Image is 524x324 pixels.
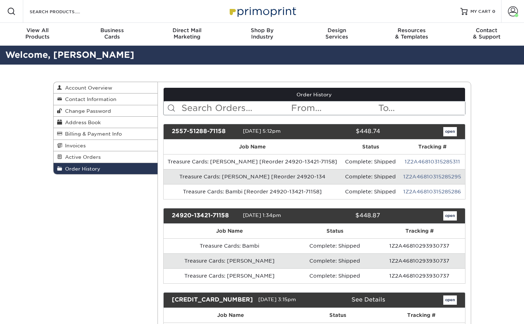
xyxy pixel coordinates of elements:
[164,140,341,154] th: Job Name
[403,174,461,179] a: 1Z2A46810315285295
[378,308,465,323] th: Tracking #
[309,211,385,221] div: $448.87
[258,297,296,302] span: [DATE] 3:15pm
[54,93,158,105] a: Contact Information
[443,211,457,221] a: open
[449,27,524,34] span: Contact
[225,23,300,46] a: Shop ByIndustry
[225,27,300,34] span: Shop By
[374,268,465,283] td: 1Z2A46810293930737
[225,27,300,40] div: Industry
[341,140,400,154] th: Status
[150,27,225,40] div: Marketing
[164,268,296,283] td: Treasure Cards: [PERSON_NAME]
[374,224,465,238] th: Tracking #
[62,131,122,137] span: Billing & Payment Info
[62,143,86,148] span: Invoices
[341,154,400,169] td: Complete: Shipped
[166,295,258,305] div: [CREDIT_CARD_NUMBER]
[54,117,158,128] a: Address Book
[164,184,341,199] td: Treasure Cards: Bambi [Reorder 24920-13421-71158]
[374,27,449,40] div: & Templates
[296,268,374,283] td: Complete: Shipped
[54,105,158,117] a: Change Password
[226,4,298,19] img: Primoprint
[449,23,524,46] a: Contact& Support
[164,308,297,323] th: Job Name
[166,211,243,221] div: 24920-13421-71158
[62,166,100,172] span: Order History
[54,140,158,151] a: Invoices
[341,169,400,184] td: Complete: Shipped
[164,169,341,184] td: Treasure Cards: [PERSON_NAME] [Reorder 24920-134
[374,253,465,268] td: 1Z2A46810293930737
[166,127,243,136] div: 2557-51288-71158
[492,9,495,14] span: 0
[164,224,296,238] th: Job Name
[164,238,296,253] td: Treasure Cards: Bambi
[62,120,101,125] span: Address Book
[243,128,281,134] span: [DATE] 5:12pm
[374,27,449,34] span: Resources
[309,127,385,136] div: $448.74
[54,82,158,93] a: Account Overview
[296,224,374,238] th: Status
[299,23,374,46] a: DesignServices
[297,308,378,323] th: Status
[75,27,150,40] div: Cards
[443,295,457,305] a: open
[443,127,457,136] a: open
[296,238,374,253] td: Complete: Shipped
[54,163,158,174] a: Order History
[150,23,225,46] a: Direct MailMarketing
[299,27,374,40] div: Services
[29,7,99,16] input: SEARCH PRODUCTS.....
[54,151,158,163] a: Active Orders
[378,101,465,115] input: To...
[341,184,400,199] td: Complete: Shipped
[449,27,524,40] div: & Support
[403,189,461,194] a: 1Z2A46810315285286
[75,27,150,34] span: Business
[296,253,374,268] td: Complete: Shipped
[400,140,465,154] th: Tracking #
[54,128,158,140] a: Billing & Payment Info
[374,23,449,46] a: Resources& Templates
[181,101,290,115] input: Search Orders...
[62,154,101,160] span: Active Orders
[164,253,296,268] td: Treasure Cards: [PERSON_NAME]
[470,9,491,15] span: MY CART
[374,238,465,253] td: 1Z2A46810293930737
[75,23,150,46] a: BusinessCards
[62,85,112,91] span: Account Overview
[299,27,374,34] span: Design
[62,96,116,102] span: Contact Information
[62,108,111,114] span: Change Password
[290,101,378,115] input: From...
[351,296,385,303] a: See Details
[405,159,460,164] a: 1Z2A46810315285311
[243,212,281,218] span: [DATE] 1:34pm
[150,27,225,34] span: Direct Mail
[164,88,465,101] a: Order History
[164,154,341,169] td: Treasure Cards: [PERSON_NAME] [Reorder 24920-13421-71158]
